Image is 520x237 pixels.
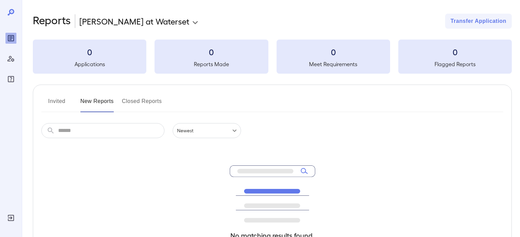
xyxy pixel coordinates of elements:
div: Log Out [5,212,16,223]
div: FAQ [5,74,16,85]
summary: 0Applications0Reports Made0Meet Requirements0Flagged Reports [33,40,512,74]
h3: 0 [398,46,512,57]
button: Invited [41,96,72,112]
h5: Meet Requirements [277,60,390,68]
h5: Flagged Reports [398,60,512,68]
h5: Reports Made [155,60,268,68]
h2: Reports [33,14,71,29]
h3: 0 [277,46,390,57]
button: Transfer Application [445,14,512,29]
div: Reports [5,33,16,44]
h5: Applications [33,60,146,68]
div: Manage Users [5,53,16,64]
p: [PERSON_NAME] at Waterset [79,16,189,27]
h3: 0 [155,46,268,57]
button: Closed Reports [122,96,162,112]
div: Newest [173,123,241,138]
button: New Reports [80,96,114,112]
h3: 0 [33,46,146,57]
